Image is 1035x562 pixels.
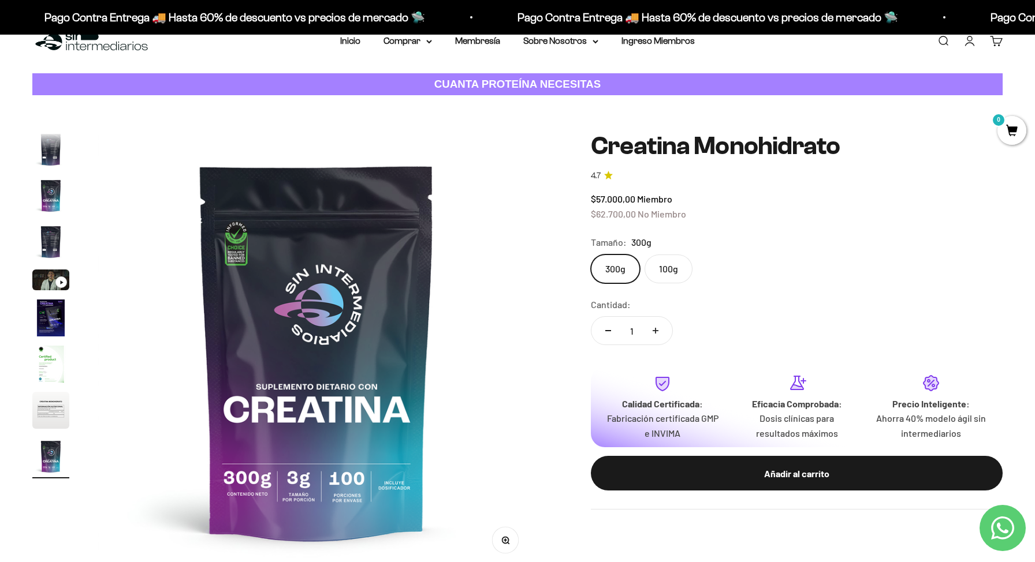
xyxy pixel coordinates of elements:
[591,132,1003,160] h1: Creatina Monohidrato
[32,438,69,475] img: Creatina Monohidrato
[32,131,69,171] button: Ir al artículo 2
[605,411,720,440] p: Fabricación certificada GMP e INVIMA
[32,269,69,294] button: Ir al artículo 5
[591,456,1003,490] button: Añadir al carrito
[32,73,1003,96] a: CUANTA PROTEÍNA NECESITAS
[32,392,69,429] img: Creatina Monohidrato
[32,177,69,218] button: Ir al artículo 3
[27,8,407,27] p: Pago Contra Entrega 🚚 Hasta 60% de descuento vs precios de mercado 🛸
[32,223,69,260] img: Creatina Monohidrato
[434,78,601,90] strong: CUANTA PROTEÍNA NECESITAS
[591,208,636,219] span: $62.700,00
[591,235,627,250] legend: Tamaño:
[622,398,703,409] strong: Calidad Certificada:
[992,113,1006,127] mark: 0
[455,36,500,46] a: Membresía
[591,170,1003,182] a: 4.74.7 de 5.0 estrellas
[32,177,69,214] img: Creatina Monohidrato
[638,208,686,219] span: No Miembro
[892,398,970,409] strong: Precio Inteligente:
[32,346,69,383] img: Creatina Monohidrato
[873,411,989,440] p: Ahorra 40% modelo ágil sin intermediarios
[32,223,69,264] button: Ir al artículo 4
[500,8,880,27] p: Pago Contra Entrega 🚚 Hasta 60% de descuento vs precios de mercado 🛸
[523,33,598,48] summary: Sobre Nosotros
[591,170,601,182] span: 4.7
[32,346,69,386] button: Ir al artículo 7
[997,125,1026,138] a: 0
[32,392,69,432] button: Ir al artículo 8
[591,297,631,312] label: Cantidad:
[340,36,360,46] a: Inicio
[591,193,635,204] span: $57.000,00
[752,398,842,409] strong: Eficacia Comprobada:
[739,411,854,440] p: Dosis clínicas para resultados máximos
[614,466,980,481] div: Añadir al carrito
[637,193,672,204] span: Miembro
[32,299,69,340] button: Ir al artículo 6
[32,299,69,336] img: Creatina Monohidrato
[639,317,672,344] button: Aumentar cantidad
[631,235,651,250] span: 300g
[384,33,432,48] summary: Comprar
[32,438,69,478] button: Ir al artículo 9
[621,36,695,46] a: Ingreso Miembros
[591,317,625,344] button: Reducir cantidad
[32,131,69,168] img: Creatina Monohidrato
